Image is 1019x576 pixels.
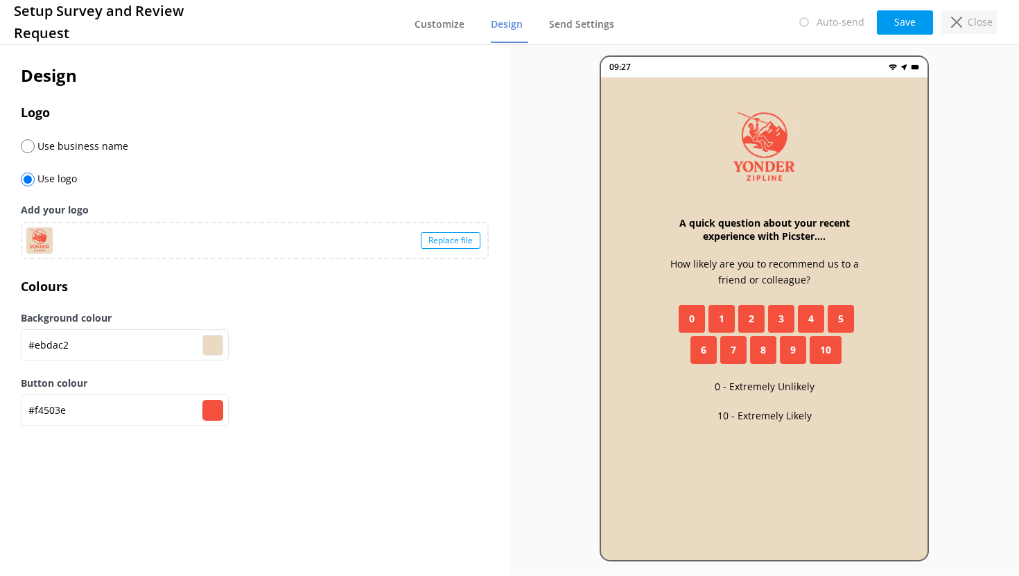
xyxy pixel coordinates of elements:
[21,103,489,123] h3: Logo
[717,408,812,424] p: 10 - Extremely Likely
[790,342,796,358] span: 9
[21,277,489,297] h3: Colours
[968,15,993,30] p: Close
[21,376,489,391] label: Button colour
[715,379,815,394] p: 0 - Extremely Unlikely
[656,216,872,243] h3: A quick question about your recent experience with Picster....
[749,311,754,326] span: 2
[778,311,784,326] span: 3
[491,17,523,31] span: Design
[719,311,724,326] span: 1
[689,311,695,326] span: 0
[421,232,480,249] div: Replace file
[35,172,77,185] span: Use logo
[21,202,489,218] label: Add your logo
[731,342,736,358] span: 7
[701,342,706,358] span: 6
[808,311,814,326] span: 4
[817,15,864,30] p: Auto-send
[900,63,908,71] img: near-me.png
[877,10,933,35] button: Save
[21,62,489,89] h2: Design
[760,342,766,358] span: 8
[820,342,831,358] span: 10
[911,63,919,71] img: battery.png
[35,139,128,152] span: Use business name
[656,256,872,288] p: How likely are you to recommend us to a friend or colleague?
[415,17,464,31] span: Customize
[549,17,614,31] span: Send Settings
[838,311,844,326] span: 5
[609,60,631,73] p: 09:27
[889,63,897,71] img: wifi.png
[21,311,489,326] label: Background colour
[723,105,806,189] img: 352-1750128154.png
